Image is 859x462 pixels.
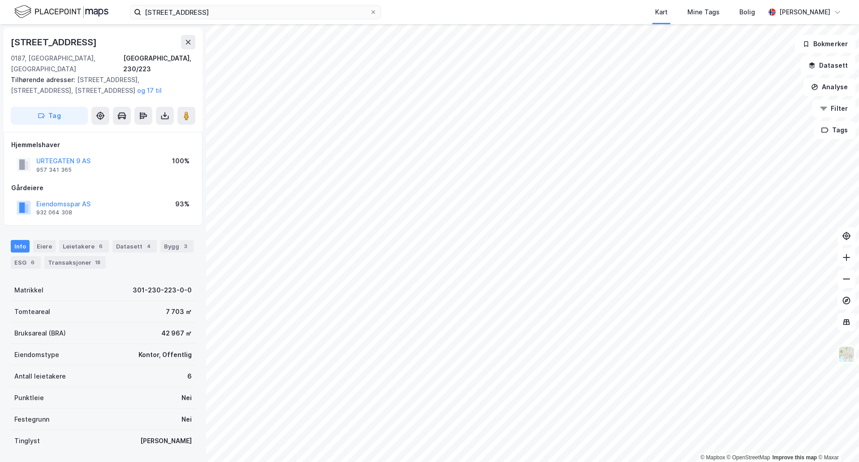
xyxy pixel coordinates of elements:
div: 4 [144,242,153,251]
div: 957 341 365 [36,166,72,174]
span: Tilhørende adresser: [11,76,77,83]
div: Bolig [739,7,755,17]
div: [PERSON_NAME] [779,7,830,17]
div: 100% [172,156,190,166]
a: Mapbox [700,454,725,461]
div: 0187, [GEOGRAPHIC_DATA], [GEOGRAPHIC_DATA] [11,53,123,74]
div: [GEOGRAPHIC_DATA], 230/223 [123,53,195,74]
div: Antall leietakere [14,371,66,382]
div: Nei [181,414,192,425]
div: 6 [187,371,192,382]
div: Festegrunn [14,414,49,425]
a: OpenStreetMap [727,454,770,461]
img: Z [838,346,855,363]
div: Tomteareal [14,306,50,317]
img: logo.f888ab2527a4732fd821a326f86c7f29.svg [14,4,108,20]
div: Kontor, Offentlig [138,349,192,360]
iframe: Chat Widget [814,419,859,462]
div: Bruksareal (BRA) [14,328,66,339]
div: Nei [181,392,192,403]
div: Eiendomstype [14,349,59,360]
div: Tinglyst [14,436,40,446]
div: [PERSON_NAME] [140,436,192,446]
div: Leietakere [59,240,109,253]
div: Eiere [33,240,56,253]
div: 7 703 ㎡ [166,306,192,317]
div: [STREET_ADDRESS], [STREET_ADDRESS], [STREET_ADDRESS] [11,74,188,96]
button: Filter [812,100,855,118]
div: 6 [96,242,105,251]
div: Transaksjoner [44,256,106,269]
div: 301-230-223-0-0 [133,285,192,296]
div: [STREET_ADDRESS] [11,35,99,49]
button: Tags [814,121,855,139]
div: 932 064 308 [36,209,72,216]
div: 42 967 ㎡ [161,328,192,339]
div: Hjemmelshaver [11,139,195,150]
div: Kart [655,7,668,17]
button: Bokmerker [795,35,855,53]
button: Analyse [803,78,855,96]
div: Bygg [160,240,194,253]
div: 18 [93,258,102,267]
div: Matrikkel [14,285,43,296]
button: Datasett [801,57,855,74]
div: 3 [181,242,190,251]
input: Søk på adresse, matrikkel, gårdeiere, leietakere eller personer [141,5,370,19]
div: 93% [175,199,190,209]
div: Datasett [112,240,157,253]
div: Gårdeiere [11,183,195,193]
div: Mine Tags [687,7,720,17]
button: Tag [11,107,88,125]
div: 6 [28,258,37,267]
div: ESG [11,256,41,269]
div: Info [11,240,30,253]
div: Punktleie [14,392,44,403]
a: Improve this map [773,454,817,461]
